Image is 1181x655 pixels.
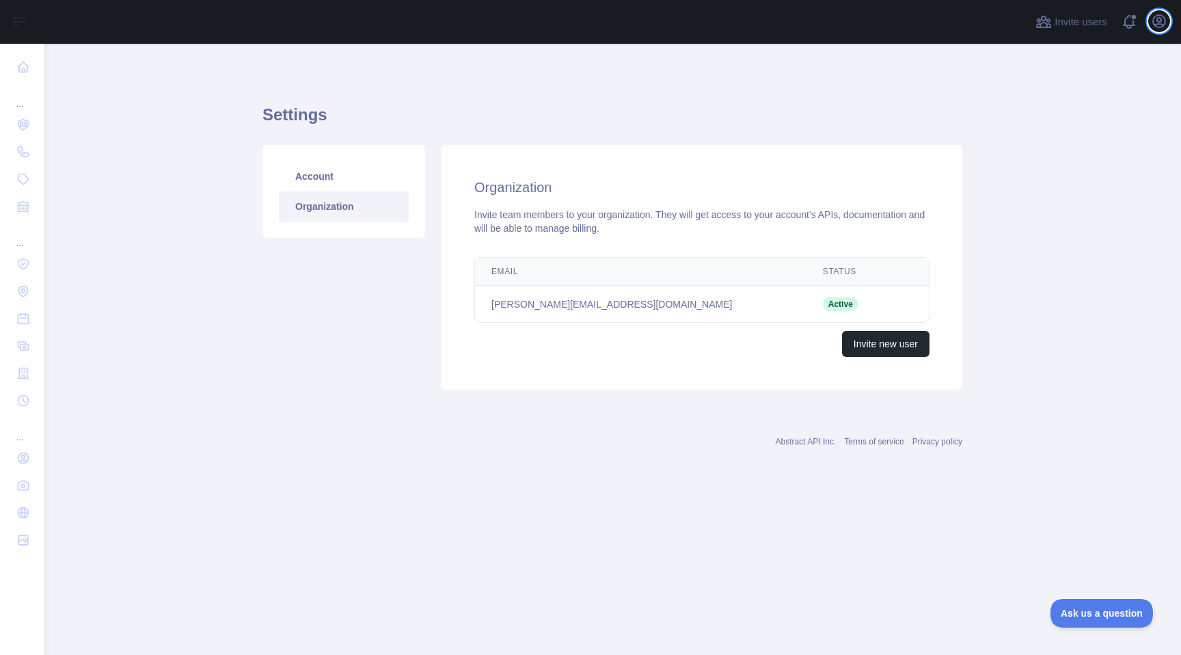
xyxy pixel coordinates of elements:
[475,286,806,323] td: [PERSON_NAME][EMAIL_ADDRESS][DOMAIN_NAME]
[1050,599,1154,628] iframe: Toggle Customer Support
[776,437,837,446] a: Abstract API Inc.
[474,208,929,235] div: Invite team members to your organization. They will get access to your account's APIs, documentat...
[844,437,904,446] a: Terms of service
[11,82,33,109] div: ...
[11,222,33,249] div: ...
[823,297,858,311] span: Active
[474,178,929,197] h2: Organization
[806,258,889,286] th: Status
[842,331,929,357] button: Invite new user
[279,191,409,222] a: Organization
[1055,14,1107,30] span: Invite users
[11,416,33,443] div: ...
[475,258,806,286] th: Email
[262,104,962,137] h1: Settings
[912,437,962,446] a: Privacy policy
[279,161,409,191] a: Account
[1033,11,1110,33] button: Invite users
